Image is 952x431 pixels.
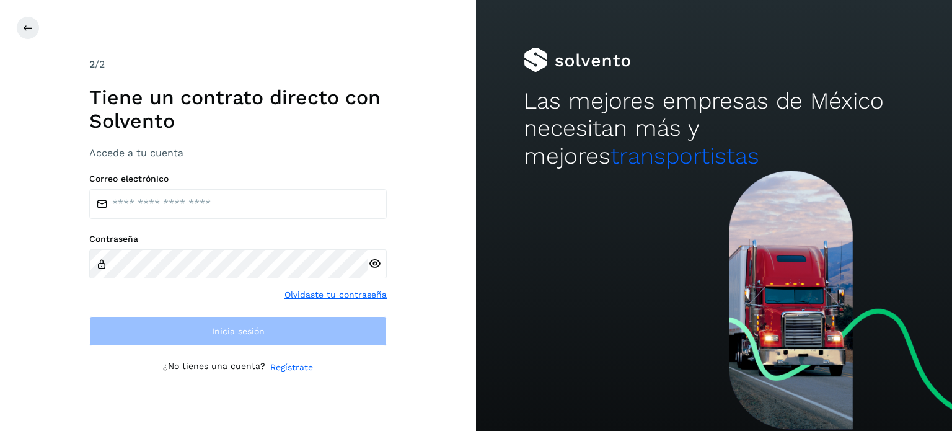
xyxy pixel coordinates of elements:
h3: Accede a tu cuenta [89,147,387,159]
button: Inicia sesión [89,316,387,346]
span: Inicia sesión [212,327,265,335]
span: 2 [89,58,95,70]
a: Regístrate [270,361,313,374]
h2: Las mejores empresas de México necesitan más y mejores [524,87,904,170]
div: /2 [89,57,387,72]
h1: Tiene un contrato directo con Solvento [89,86,387,133]
p: ¿No tienes una cuenta? [163,361,265,374]
span: transportistas [610,143,759,169]
a: Olvidaste tu contraseña [284,288,387,301]
label: Correo electrónico [89,174,387,184]
label: Contraseña [89,234,387,244]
